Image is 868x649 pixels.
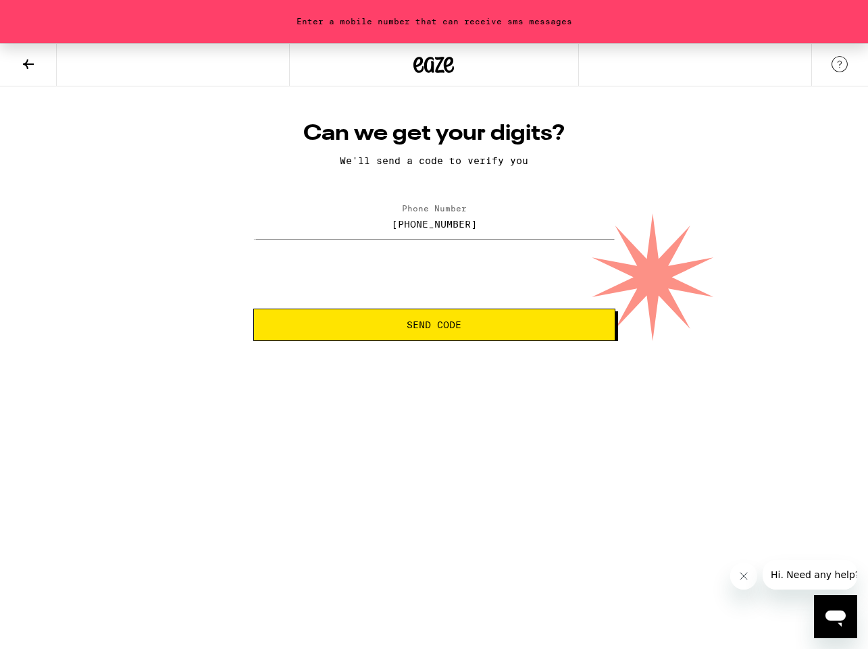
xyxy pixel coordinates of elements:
[763,560,857,590] iframe: Mensaje de la compañía
[253,120,615,147] h1: Can we get your digits?
[253,209,615,239] input: Phone Number
[407,320,461,330] span: Send Code
[730,563,757,590] iframe: Cerrar mensaje
[253,309,615,341] button: Send Code
[402,204,467,213] label: Phone Number
[814,595,857,638] iframe: Botón para iniciar la ventana de mensajería
[253,155,615,166] p: We'll send a code to verify you
[8,9,97,20] span: Hi. Need any help?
